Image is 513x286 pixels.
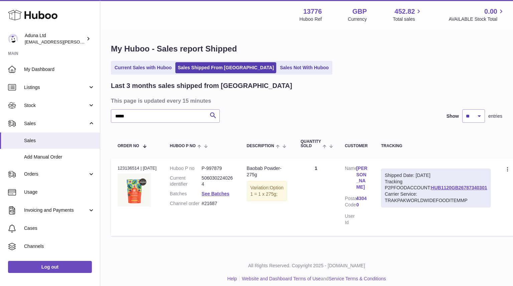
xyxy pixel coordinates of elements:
span: AVAILABLE Stock Total [449,16,505,22]
dt: Batches [170,191,202,197]
span: Add Manual Order [24,154,95,160]
span: Cases [24,225,95,231]
dt: Name [345,165,356,192]
div: 123136514 | [DATE] [118,165,157,171]
strong: 13776 [303,7,322,16]
h1: My Huboo - Sales report Shipped [111,43,502,54]
dd: #21687 [202,200,233,207]
a: Website and Dashboard Terms of Use [242,276,321,281]
label: Show [447,113,459,119]
a: [PERSON_NAME] [356,165,368,191]
div: Variation: [247,181,287,201]
span: Channels [24,243,95,250]
li: and [239,276,386,282]
a: Current Sales with Huboo [112,62,174,73]
span: My Dashboard [24,66,95,73]
span: entries [488,113,502,119]
span: Huboo P no [170,144,196,148]
div: Shipped Date: [DATE] [385,172,487,179]
a: Log out [8,261,92,273]
span: Listings [24,84,88,91]
span: 0.00 [484,7,497,16]
span: Usage [24,189,95,195]
span: Quantity Sold [301,139,321,148]
span: Invoicing and Payments [24,207,88,213]
dd: P-997879 [202,165,233,172]
h2: Last 3 months sales shipped from [GEOGRAPHIC_DATA] [111,81,292,90]
div: Carrier Service: TRAKPAKWORLDWIDEFOODITEMMP [385,191,487,204]
a: Sales Shipped From [GEOGRAPHIC_DATA] [175,62,276,73]
a: HUB1120GB26787340301 [431,185,487,190]
td: 1 [294,159,338,236]
h3: This page is updated every 15 minutes [111,97,501,104]
dt: Current identifier [170,175,202,188]
div: Customer [345,144,367,148]
dt: Huboo P no [170,165,202,172]
img: BAOBAB-POWDER-POUCH-FOP-CHALK.jpg [118,173,151,207]
span: Total sales [393,16,422,22]
div: Baobab Powder- 275g [247,165,287,178]
div: Currency [348,16,367,22]
span: Sales [24,137,95,144]
a: Help [227,276,237,281]
dd: 5060302240264 [202,175,233,188]
dt: Postal Code [345,195,356,210]
span: Description [247,144,274,148]
a: Service Terms & Conditions [329,276,386,281]
p: All Rights Reserved. Copyright 2025 - [DOMAIN_NAME] [106,263,508,269]
a: 43040 [356,195,368,208]
a: Sales Not With Huboo [278,62,331,73]
span: Order No [118,144,139,148]
span: Sales [24,120,88,127]
div: Huboo Ref [300,16,322,22]
span: Orders [24,171,88,177]
a: 0.00 AVAILABLE Stock Total [449,7,505,22]
a: 452.82 Total sales [393,7,422,22]
span: Stock [24,102,88,109]
span: [EMAIL_ADDRESS][PERSON_NAME][PERSON_NAME][DOMAIN_NAME] [25,39,170,44]
div: Aduna Ltd [25,32,85,45]
strong: GBP [352,7,367,16]
div: Tracking [381,144,491,148]
span: 452.82 [394,7,415,16]
dt: User Id [345,213,356,226]
dt: Channel order [170,200,202,207]
a: See Batches [202,191,229,196]
div: Tracking P2PFOODACCOUNT: [381,169,491,207]
img: deborahe.kamara@aduna.com [8,34,18,44]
